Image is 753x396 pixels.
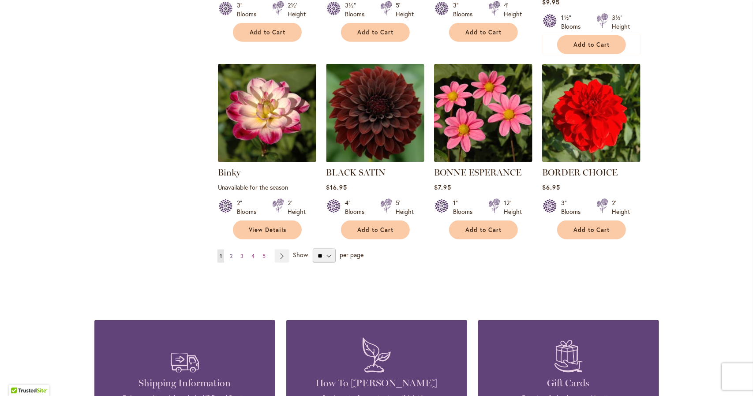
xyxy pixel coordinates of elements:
span: Add to Cart [466,29,502,36]
div: 2' Height [612,198,630,216]
div: 4" Blooms [345,198,370,216]
h4: Shipping Information [108,377,262,389]
span: $7.95 [434,183,451,191]
div: 2' Height [288,198,306,216]
div: 4' Height [504,1,522,19]
div: 2" Blooms [237,198,262,216]
span: Show [293,251,308,259]
div: 3" Blooms [453,1,478,19]
a: 5 [260,250,268,263]
div: 1½" Blooms [561,13,586,31]
div: 12" Height [504,198,522,216]
img: Binky [218,64,316,162]
button: Add to Cart [557,220,626,239]
button: Add to Cart [449,23,518,42]
span: Add to Cart [358,29,394,36]
a: BLACK SATIN [326,167,386,178]
a: BORDER CHOICE [542,167,618,178]
div: 3½' Height [612,13,630,31]
div: 3" Blooms [561,198,586,216]
a: Binky [218,167,240,178]
a: 2 [228,250,235,263]
span: Add to Cart [574,226,610,234]
a: BLACK SATIN [326,156,424,164]
span: Add to Cart [358,226,394,234]
a: BONNE ESPERANCE [434,167,521,178]
span: 3 [240,253,244,259]
span: View Details [249,226,287,234]
a: View Details [233,220,302,239]
span: $6.95 [542,183,560,191]
div: 2½' Height [288,1,306,19]
div: 1" Blooms [453,198,478,216]
div: 3" Blooms [237,1,262,19]
span: Add to Cart [250,29,286,36]
a: BONNE ESPERANCE [434,156,532,164]
button: Add to Cart [449,220,518,239]
span: Add to Cart [466,226,502,234]
a: Binky [218,156,316,164]
a: BORDER CHOICE [542,156,641,164]
button: Add to Cart [233,23,302,42]
iframe: Launch Accessibility Center [7,365,31,389]
h4: How To [PERSON_NAME] [300,377,454,389]
p: Unavailable for the season [218,183,316,191]
img: BLACK SATIN [326,64,424,162]
img: BORDER CHOICE [542,64,641,162]
span: 1 [220,253,222,259]
span: $16.95 [326,183,347,191]
div: 5' Height [396,198,414,216]
button: Add to Cart [341,220,410,239]
a: 4 [249,250,257,263]
img: BONNE ESPERANCE [434,64,532,162]
span: 2 [230,253,232,259]
button: Add to Cart [341,23,410,42]
div: 3½" Blooms [345,1,370,19]
span: 4 [251,253,255,259]
h4: Gift Cards [491,377,646,389]
span: 5 [262,253,266,259]
button: Add to Cart [557,35,626,54]
a: 3 [238,250,246,263]
span: Add to Cart [574,41,610,49]
div: 5' Height [396,1,414,19]
span: per page [340,251,363,259]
